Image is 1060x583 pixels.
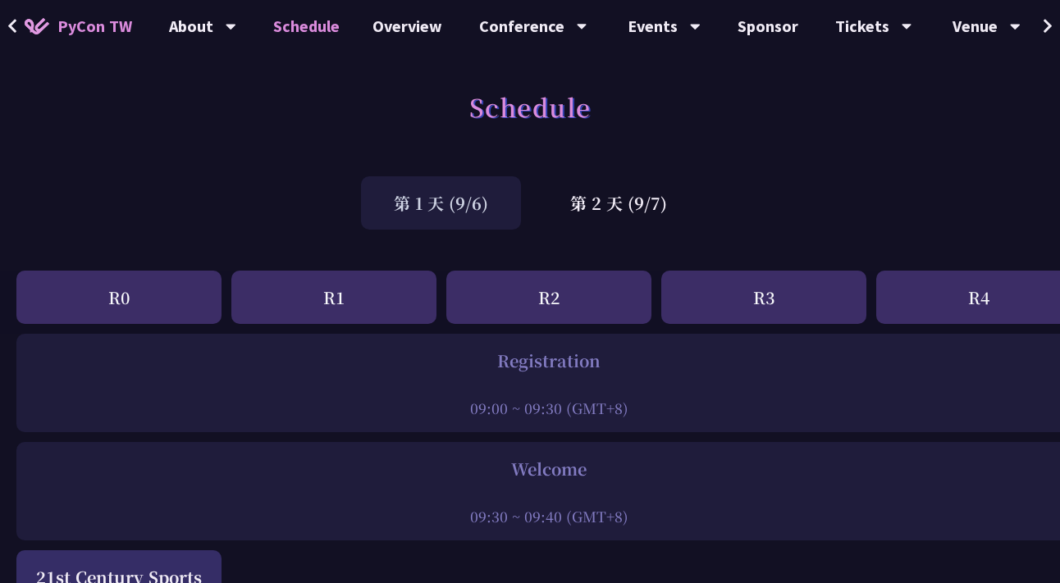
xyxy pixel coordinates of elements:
[661,271,866,324] div: R3
[469,82,592,131] h1: Schedule
[25,18,49,34] img: Home icon of PyCon TW 2025
[16,271,222,324] div: R0
[57,14,132,39] span: PyCon TW
[8,6,148,47] a: PyCon TW
[446,271,651,324] div: R2
[231,271,436,324] div: R1
[361,176,521,230] div: 第 1 天 (9/6)
[537,176,700,230] div: 第 2 天 (9/7)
